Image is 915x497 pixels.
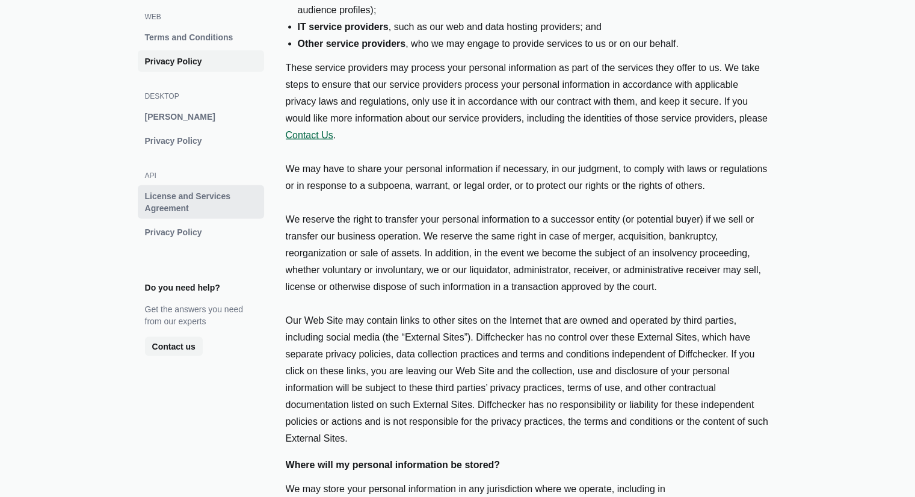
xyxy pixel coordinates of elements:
[143,190,259,214] span: License and Services Agreement
[286,60,771,447] p: These service providers may process your personal information as part of the services they offer ...
[145,337,203,356] a: Contact us
[145,91,257,101] h3: desktop
[143,55,259,67] span: Privacy Policy
[138,130,264,152] a: Privacy Policy
[145,303,257,327] div: Get the answers you need from our experts
[145,171,257,181] h3: API
[298,22,389,32] strong: IT service providers
[143,111,259,123] span: [PERSON_NAME]
[143,226,259,238] span: Privacy Policy
[138,51,264,72] a: Privacy Policy
[143,135,259,147] span: Privacy Policy
[138,106,264,128] a: [PERSON_NAME]
[138,221,264,243] a: Privacy Policy
[298,19,771,35] li: , such as our web and data hosting providers; and
[145,282,220,294] div: Do you need help?
[150,341,198,353] span: Contact us
[298,35,771,52] li: , who we may engage to provide services to us or on our behalf.
[143,31,259,43] span: Terms and Conditions
[286,457,771,474] h3: Where will my personal information be stored?
[138,185,264,219] a: License and Services Agreement
[286,130,333,140] a: Contact Us
[298,39,406,49] strong: Other service providers
[138,26,264,48] a: Terms and Conditions
[145,12,257,22] h3: web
